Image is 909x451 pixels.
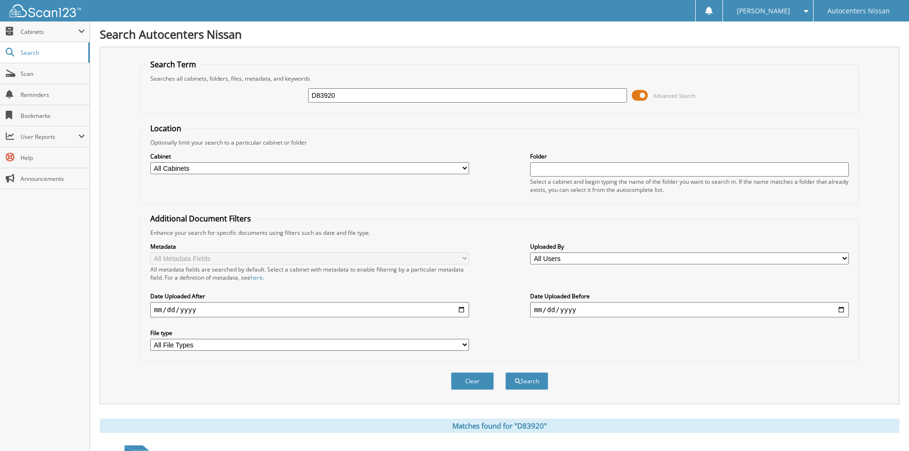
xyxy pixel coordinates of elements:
[530,242,849,251] label: Uploaded By
[827,8,890,14] span: Autocenters Nissan
[146,229,854,237] div: Enhance your search for specific documents using filters such as date and file type.
[146,59,201,70] legend: Search Term
[150,292,469,300] label: Date Uploaded After
[21,133,78,141] span: User Reports
[451,372,494,390] button: Clear
[21,28,78,36] span: Cabinets
[150,265,469,282] div: All metadata fields are searched by default. Select a cabinet with metadata to enable filtering b...
[146,138,854,147] div: Optionally limit your search to a particular cabinet or folder
[530,302,849,317] input: end
[150,152,469,160] label: Cabinet
[100,26,899,42] h1: Search Autocenters Nissan
[100,419,899,433] div: Matches found for "D83920"
[505,372,548,390] button: Search
[21,70,85,78] span: Scan
[150,242,469,251] label: Metadata
[21,91,85,99] span: Reminders
[146,74,854,83] div: Searches all cabinets, folders, files, metadata, and keywords
[21,112,85,120] span: Bookmarks
[21,154,85,162] span: Help
[10,4,81,17] img: scan123-logo-white.svg
[146,213,256,224] legend: Additional Document Filters
[653,92,696,99] span: Advanced Search
[21,175,85,183] span: Announcements
[530,178,849,194] div: Select a cabinet and begin typing the name of the folder you want to search in. If the name match...
[251,273,263,282] a: here
[150,302,469,317] input: start
[21,49,84,57] span: Search
[530,152,849,160] label: Folder
[530,292,849,300] label: Date Uploaded Before
[150,329,469,337] label: File type
[737,8,790,14] span: [PERSON_NAME]
[146,123,186,134] legend: Location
